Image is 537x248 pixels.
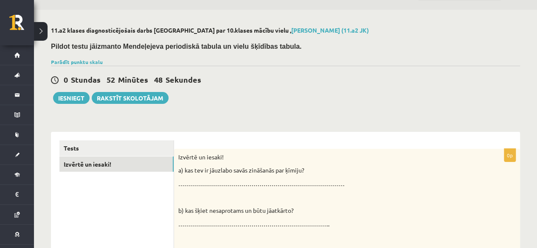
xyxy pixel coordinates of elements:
a: Izvērtē un iesaki! [59,156,174,172]
body: Editor, wiswyg-editor-user-answer-47433776702220 [8,8,328,17]
span: Minūtes [118,75,148,84]
span: Sekundes [166,75,201,84]
p: ………………………………………………………………………… [178,180,473,188]
a: Rīgas 1. Tālmācības vidusskola [9,15,34,36]
a: Tests [59,140,174,156]
p: b) kas šķiet nesaprotams un būtu jāatkārto? [178,206,473,215]
span: 0 [64,75,68,84]
h2: 11.a2 klases diagnosticējošais darbs [GEOGRAPHIC_DATA] par 10.klases mācību vielu , [51,27,520,34]
p: Izvērtē un iesaki! [178,153,473,162]
p: 0p [504,148,516,162]
p: ………………………………………………………………….. [178,220,473,228]
span: 52 [107,75,115,84]
span: 48 [154,75,163,84]
span: Stundas [71,75,101,84]
a: [PERSON_NAME] (11.a2 JK) [291,26,369,34]
p: a) kas tev ir jāuzlabo savās zināšanās par ķīmiju? [178,166,473,175]
button: Iesniegt [53,92,90,104]
b: Pildot testu jāizmanto Mendeļejeva periodiskā tabula un vielu šķīdības tabula. [51,43,301,50]
a: Parādīt punktu skalu [51,59,103,65]
a: Rakstīt skolotājam [92,92,169,104]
